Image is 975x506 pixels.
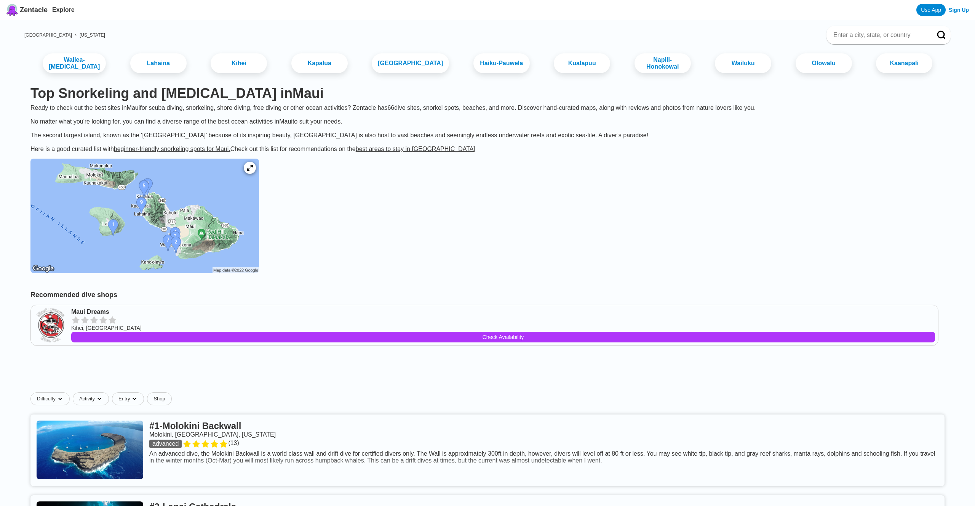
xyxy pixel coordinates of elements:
button: Difficultydropdown caret [30,392,73,405]
span: Difficulty [37,396,56,402]
a: Lahaina [130,53,187,73]
a: beginner-friendly snorkeling spots for Maui. [114,146,230,152]
a: Maui Dreams [71,308,935,316]
div: Ready to check out the best sites in Maui for scuba diving, snorkeling, shore diving, free diving... [24,104,951,132]
button: Entrydropdown caret [112,392,147,405]
a: Olowalu [796,53,852,73]
div: The second largest island, known as the ‘[GEOGRAPHIC_DATA]’ because of its inspiring beauty, [GEO... [24,132,951,153]
img: dropdown caret [57,396,63,402]
a: [US_STATE] [80,32,105,38]
a: Kihei [211,53,267,73]
span: Zentacle [20,6,48,14]
span: Activity [79,396,95,402]
img: Maui Dreams [34,308,68,342]
a: Wailea-[MEDICAL_DATA] [43,53,106,73]
a: Kualapuu [554,53,610,73]
button: Activitydropdown caret [73,392,112,405]
input: Enter a city, state, or country [833,31,926,39]
h1: Top Snorkeling and [MEDICAL_DATA] in Maui [30,85,945,101]
a: Sign Up [949,7,969,13]
a: Wailuku [715,53,771,73]
a: Maui dive site map [24,153,265,281]
a: Kapalua [291,53,348,73]
a: [GEOGRAPHIC_DATA] [372,53,449,73]
span: Entry [118,396,130,402]
a: Zentacle logoZentacle [6,4,48,16]
h2: Recommended dive shops [30,286,945,299]
img: Maui dive site map [30,159,259,273]
a: Shop [147,392,171,405]
img: dropdown caret [131,396,137,402]
a: Kaanapali [876,53,932,73]
a: Napili-Honokowai [635,53,691,73]
img: dropdown caret [96,396,102,402]
a: Explore [52,6,75,13]
a: best areas to stay in [GEOGRAPHIC_DATA] [356,146,475,152]
div: Kihei, [GEOGRAPHIC_DATA] [71,324,935,332]
img: Zentacle logo [6,4,18,16]
a: Haiku-Pauwela [473,53,530,73]
span: › [75,32,77,38]
a: Check Availability [71,332,935,342]
a: Use App [916,4,946,16]
a: [GEOGRAPHIC_DATA] [24,32,72,38]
